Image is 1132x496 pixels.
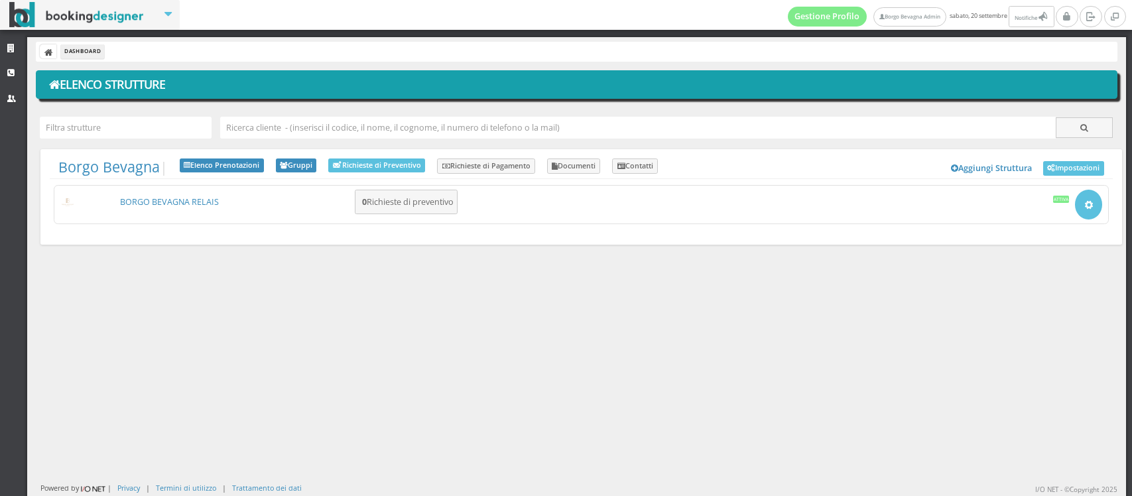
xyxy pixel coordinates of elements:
div: Attiva [1053,196,1070,202]
a: Gestione Profilo [788,7,867,27]
button: 0Richieste di preventivo [355,190,458,214]
li: Dashboard [61,44,104,59]
a: Elenco Prenotazioni [180,158,264,173]
a: BORGO BEVAGNA RELAIS [120,196,219,208]
div: | [222,483,226,493]
div: | [146,483,150,493]
img: ionet_small_logo.png [79,483,107,494]
a: Richieste di Pagamento [437,158,535,174]
img: BookingDesigner.com [9,2,144,28]
input: Ricerca cliente - (inserisci il codice, il nome, il cognome, il numero di telefono o la mail) [220,117,1056,139]
h5: Richieste di preventivo [358,197,454,207]
a: Contatti [612,158,658,174]
button: Notifiche [1009,6,1054,27]
a: Impostazioni [1043,161,1104,176]
a: Privacy [117,483,140,493]
a: Richieste di Preventivo [328,158,425,172]
span: | [58,158,168,176]
h1: Elenco Strutture [45,74,1109,96]
a: Documenti [547,158,601,174]
a: Trattamento dei dati [232,483,302,493]
span: sabato, 20 settembre [788,6,1056,27]
a: Borgo Bevagna Admin [873,7,946,27]
img: 51bacd86f2fc11ed906d06074585c59a_max100.png [60,198,76,206]
a: Gruppi [276,158,317,173]
a: Aggiungi Struttura [944,158,1040,178]
b: 0 [362,196,367,208]
a: Termini di utilizzo [156,483,216,493]
a: Borgo Bevagna [58,157,160,176]
input: Filtra strutture [40,117,212,139]
div: Powered by | [40,483,111,494]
